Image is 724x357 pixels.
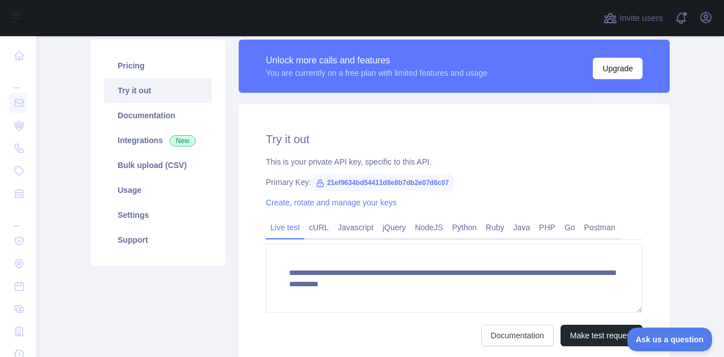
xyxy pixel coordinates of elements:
[104,103,212,128] a: Documentation
[266,218,304,236] a: Live test
[304,218,333,236] a: cURL
[266,156,643,167] div: This is your private API key, specific to this API.
[104,203,212,227] a: Settings
[333,218,378,236] a: Javascript
[378,218,410,236] a: jQuery
[560,218,580,236] a: Go
[509,218,535,236] a: Java
[9,206,27,229] div: ...
[627,328,713,351] iframe: Toggle Customer Support
[104,178,212,203] a: Usage
[266,131,643,147] h2: Try it out
[561,325,643,346] button: Make test request
[580,218,620,236] a: Postman
[619,12,663,25] span: Invite users
[104,128,212,153] a: Integrations New
[481,325,554,346] a: Documentation
[9,68,27,91] div: ...
[447,218,481,236] a: Python
[481,218,509,236] a: Ruby
[266,177,643,188] div: Primary Key:
[266,198,397,207] a: Create, rotate and manage your keys
[601,9,665,27] button: Invite users
[535,218,560,236] a: PHP
[266,54,488,67] div: Unlock more calls and features
[593,58,643,79] button: Upgrade
[410,218,447,236] a: NodeJS
[104,153,212,178] a: Bulk upload (CSV)
[104,227,212,252] a: Support
[104,78,212,103] a: Try it out
[170,135,196,147] span: New
[104,53,212,78] a: Pricing
[311,174,453,191] span: 21ef9634bd54411d8e8b7db2e07d6c07
[266,67,488,79] div: You are currently on a free plan with limited features and usage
